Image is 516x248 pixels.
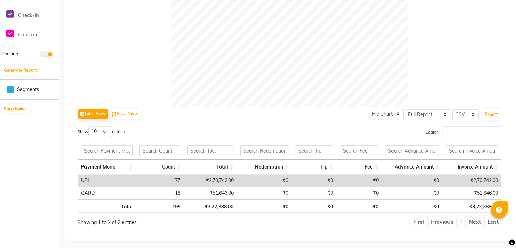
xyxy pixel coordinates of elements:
[292,160,337,174] th: Tip: activate to sort column ascending
[81,145,133,156] input: Search Payment Mode
[442,187,501,199] td: ₹51,646.00
[292,174,337,187] td: ₹0
[459,218,463,225] a: 1
[184,160,237,174] th: Total: activate to sort column ascending
[442,160,501,174] th: Invoice Amount: activate to sort column ascending
[442,126,501,137] input: Search:
[136,187,184,199] td: 18
[295,145,333,156] input: Search Tip
[2,51,20,56] span: Bookings
[337,199,382,213] th: ₹0
[237,160,292,174] th: Redemption: activate to sort column ascending
[78,215,248,226] div: Showing 1 to 2 of 2 entries
[18,12,39,18] span: Check-In
[237,174,292,187] td: ₹0
[292,187,337,199] td: ₹0
[17,86,39,93] span: Segments
[240,145,288,156] input: Search Redemption
[136,199,184,213] th: 195
[340,145,378,156] input: Search Fee
[136,160,184,174] th: Count: activate to sort column ascending
[187,145,233,156] input: Search Total
[78,126,125,137] label: Show entries
[382,187,442,199] td: ₹0
[337,174,382,187] td: ₹0
[482,109,501,120] button: Export
[2,66,39,75] button: Generate Report
[446,145,498,156] input: Search Invoice Amount
[442,199,501,213] th: ₹3,22,388.00
[292,199,337,213] th: ₹0
[78,199,136,213] th: Total
[184,174,237,187] td: ₹2,70,742.00
[382,199,442,213] th: ₹0
[78,187,136,199] td: CARD
[237,199,292,213] th: ₹0
[139,145,180,156] input: Search Count
[382,174,442,187] td: ₹0
[78,174,136,187] td: UPI
[78,160,136,174] th: Payment Mode: activate to sort column ascending
[112,112,117,117] img: pivot.png
[426,126,501,137] label: Search:
[78,109,108,119] button: Table View
[18,31,37,38] span: Confirm
[382,160,442,174] th: Advance Amount: activate to sort column ascending
[110,109,140,119] button: Pivot View
[88,126,112,137] select: Showentries
[337,160,382,174] th: Fee: activate to sort column ascending
[385,145,439,156] input: Search Advance Amount
[337,187,382,199] td: ₹0
[184,187,237,199] td: ₹51,646.00
[184,199,237,213] th: ₹3,22,388.00
[2,104,30,113] button: Page Builder
[237,187,292,199] td: ₹0
[442,174,501,187] td: ₹2,70,742.00
[136,174,184,187] td: 177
